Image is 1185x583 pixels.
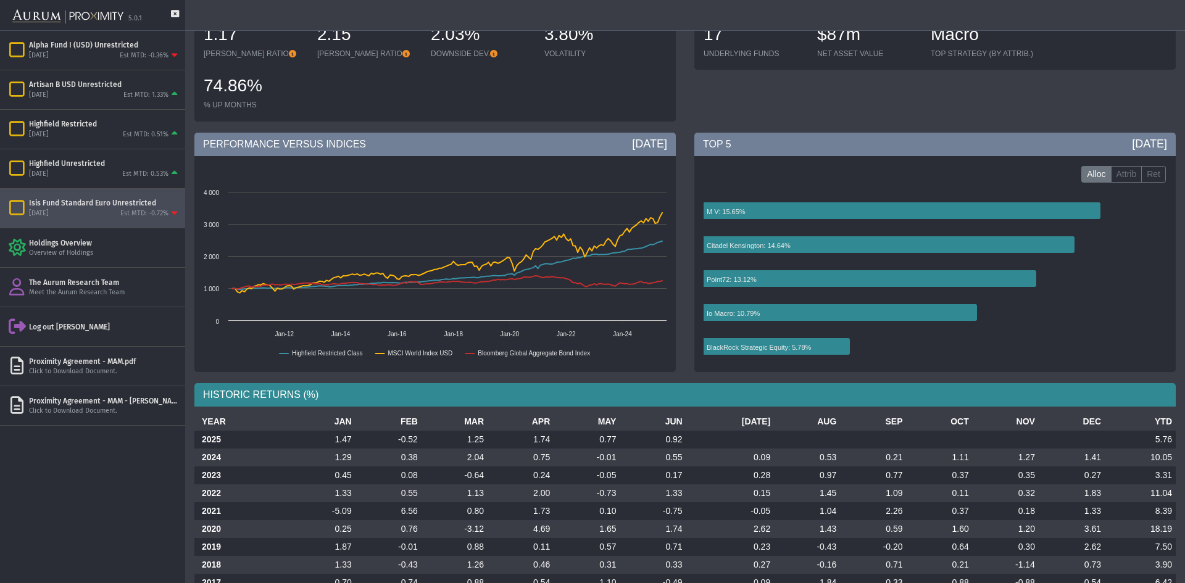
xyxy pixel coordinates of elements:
td: -0.43 [355,556,422,574]
div: Proximity Agreement - MAM.pdf [29,357,180,366]
td: 0.23 [686,538,775,556]
div: 5.0.1 [128,14,142,23]
td: 1.47 [289,431,355,449]
div: Click to Download Document. [29,367,180,376]
div: Meet the Aurum Research Team [29,288,180,297]
div: 2.03% [431,23,532,49]
td: 0.11 [488,538,554,556]
td: -0.01 [554,449,620,466]
td: 1.04 [774,502,840,520]
div: Est MTD: 1.33% [123,91,168,100]
td: 0.46 [488,556,554,574]
th: APR [488,413,554,431]
div: 17 [704,23,805,49]
td: 0.55 [620,449,686,466]
td: 0.64 [907,538,973,556]
th: YTD [1105,413,1176,431]
div: % UP MONTHS [204,100,305,110]
td: 1.87 [289,538,355,556]
div: [DATE] [29,130,49,139]
td: 4.69 [488,520,554,538]
td: 0.59 [840,520,906,538]
div: 3.80% [544,23,646,49]
text: Highfield Restricted Class [292,350,363,357]
td: 11.04 [1105,484,1176,502]
div: Log out [PERSON_NAME] [29,322,180,332]
td: 0.30 [973,538,1039,556]
td: -0.20 [840,538,906,556]
td: 0.27 [1039,466,1105,484]
td: 0.97 [774,466,840,484]
td: 0.53 [774,449,840,466]
th: 2023 [194,466,289,484]
td: 2.00 [488,484,554,502]
div: Macro [931,23,1033,49]
td: -0.16 [774,556,840,574]
td: 1.26 [422,556,488,574]
td: 6.56 [355,502,422,520]
td: 10.05 [1105,449,1176,466]
td: 0.76 [355,520,422,538]
label: Attrib [1111,166,1142,183]
text: Jan-20 [501,331,520,337]
td: 1.41 [1039,449,1105,466]
th: 2020 [194,520,289,538]
td: -0.64 [422,466,488,484]
div: Alpha Fund I (USD) Unrestricted [29,40,180,50]
text: Point72: 13.12% [707,276,757,283]
td: 2.26 [840,502,906,520]
td: 1.60 [907,520,973,538]
td: 1.83 [1039,484,1105,502]
th: 2022 [194,484,289,502]
td: 0.92 [620,431,686,449]
text: Jan-18 [444,331,463,337]
th: JUN [620,413,686,431]
th: 2021 [194,502,289,520]
div: Est MTD: -0.36% [120,51,168,60]
td: 1.33 [620,484,686,502]
div: Proximity Agreement - MAM - [PERSON_NAME].pdf [29,396,180,406]
div: Est MTD: 0.51% [123,130,168,139]
td: -0.05 [554,466,620,484]
td: 2.04 [422,449,488,466]
div: DOWNSIDE DEV. [431,49,532,59]
div: [DATE] [29,170,49,179]
td: 0.11 [907,484,973,502]
div: $87m [817,23,918,49]
text: 2 000 [204,254,219,260]
div: Est MTD: -0.72% [120,209,168,218]
td: 1.11 [907,449,973,466]
th: 2024 [194,449,289,466]
td: 1.65 [554,520,620,538]
div: [DATE] [29,209,49,218]
td: 8.39 [1105,502,1176,520]
td: 1.33 [289,556,355,574]
td: -0.43 [774,538,840,556]
text: 4 000 [204,189,219,196]
td: 0.75 [488,449,554,466]
div: VOLATILITY [544,49,646,59]
td: 1.74 [488,431,554,449]
th: DEC [1039,413,1105,431]
td: -0.75 [620,502,686,520]
text: Bloomberg Global Aggregate Bond Index [478,350,590,357]
td: 0.80 [422,502,488,520]
td: 0.27 [686,556,775,574]
div: 1.17 [204,23,305,49]
th: NOV [973,413,1039,431]
th: OCT [907,413,973,431]
td: 0.37 [907,466,973,484]
text: Jan-16 [388,331,407,337]
div: TOP 5 [694,133,1176,156]
td: 0.77 [840,466,906,484]
text: Jan-12 [275,331,294,337]
td: 1.43 [774,520,840,538]
td: 0.17 [620,466,686,484]
td: 5.76 [1105,431,1176,449]
td: 0.24 [488,466,554,484]
td: 0.45 [289,466,355,484]
label: Ret [1141,166,1166,183]
td: 0.38 [355,449,422,466]
div: 2.15 [317,23,418,49]
div: Overview of Holdings [29,249,180,258]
